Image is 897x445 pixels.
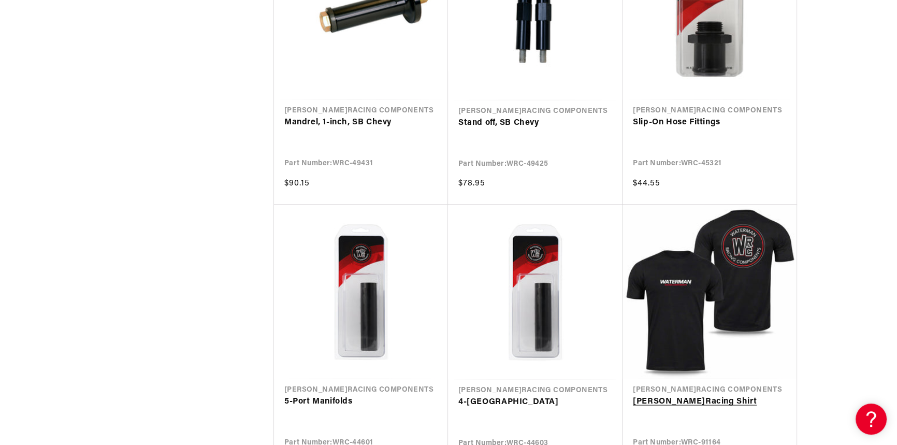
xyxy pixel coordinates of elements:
a: Stand off, SB Chevy [458,117,612,130]
a: 5-Port Manifolds [284,395,438,409]
a: 4-[GEOGRAPHIC_DATA] [458,396,612,409]
a: [PERSON_NAME]Racing Shirt [633,395,786,409]
a: Slip-On Hose Fittings [633,116,786,130]
a: Mandrel, 1-inch, SB Chevy [284,116,438,130]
